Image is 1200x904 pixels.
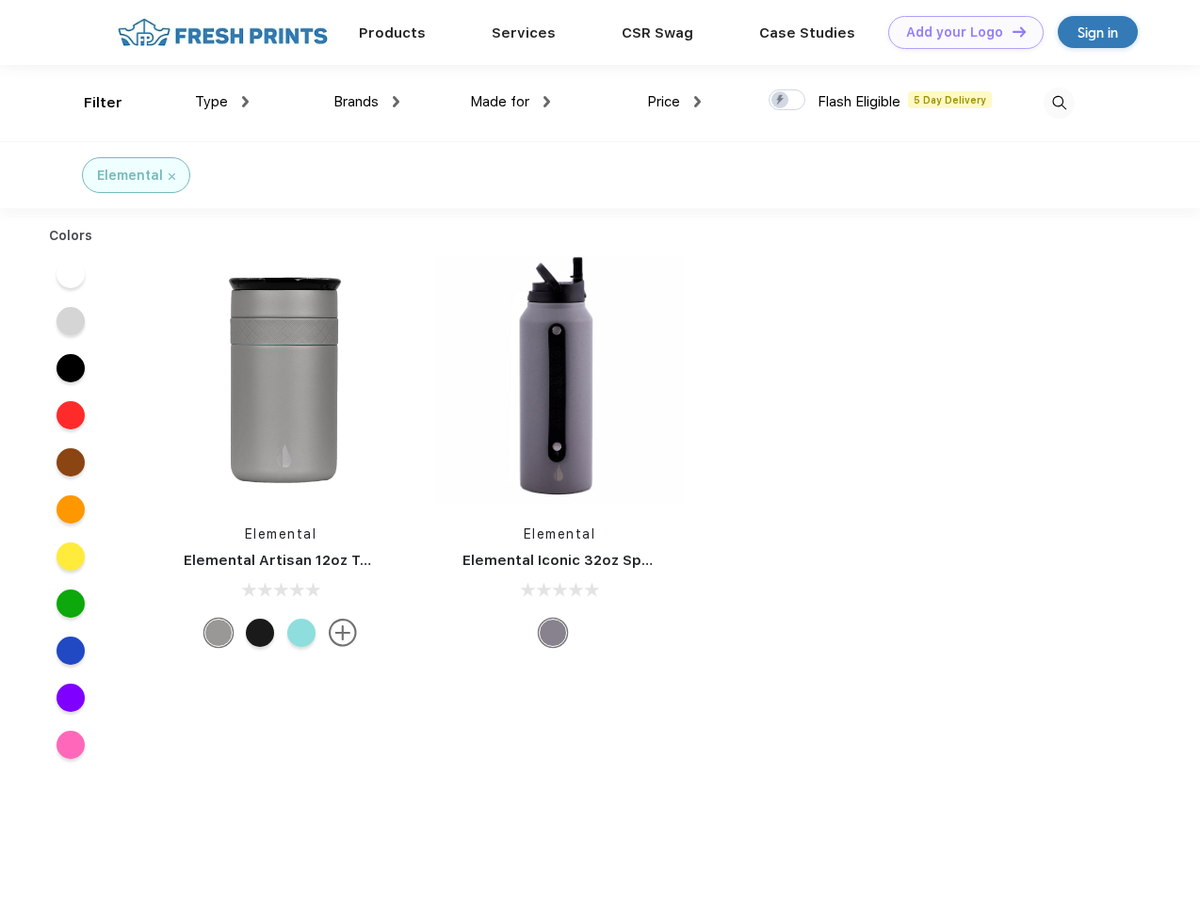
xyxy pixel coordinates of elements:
[1013,26,1026,37] img: DT
[393,96,399,107] img: dropdown.png
[492,24,556,41] a: Services
[242,96,249,107] img: dropdown.png
[622,24,693,41] a: CSR Swag
[333,93,379,110] span: Brands
[359,24,426,41] a: Products
[245,526,317,541] a: Elemental
[908,91,992,108] span: 5 Day Delivery
[329,619,357,647] img: more.svg
[287,619,316,647] div: Robin's Egg
[462,552,761,569] a: Elemental Iconic 32oz Sport Water Bottle
[169,173,175,180] img: filter_cancel.svg
[524,526,596,541] a: Elemental
[470,93,529,110] span: Made for
[195,93,228,110] span: Type
[906,24,1003,40] div: Add your Logo
[1078,22,1118,43] div: Sign in
[694,96,701,107] img: dropdown.png
[155,255,406,506] img: func=resize&h=266
[539,619,567,647] div: Graphite
[543,96,550,107] img: dropdown.png
[1058,16,1138,48] a: Sign in
[647,93,680,110] span: Price
[97,166,163,186] div: Elemental
[818,93,900,110] span: Flash Eligible
[184,552,411,569] a: Elemental Artisan 12oz Tumbler
[434,255,685,506] img: func=resize&h=266
[1044,88,1075,119] img: desktop_search.svg
[112,16,333,49] img: fo%20logo%202.webp
[35,226,107,246] div: Colors
[84,92,122,114] div: Filter
[204,619,233,647] div: Graphite
[246,619,274,647] div: Matte Black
